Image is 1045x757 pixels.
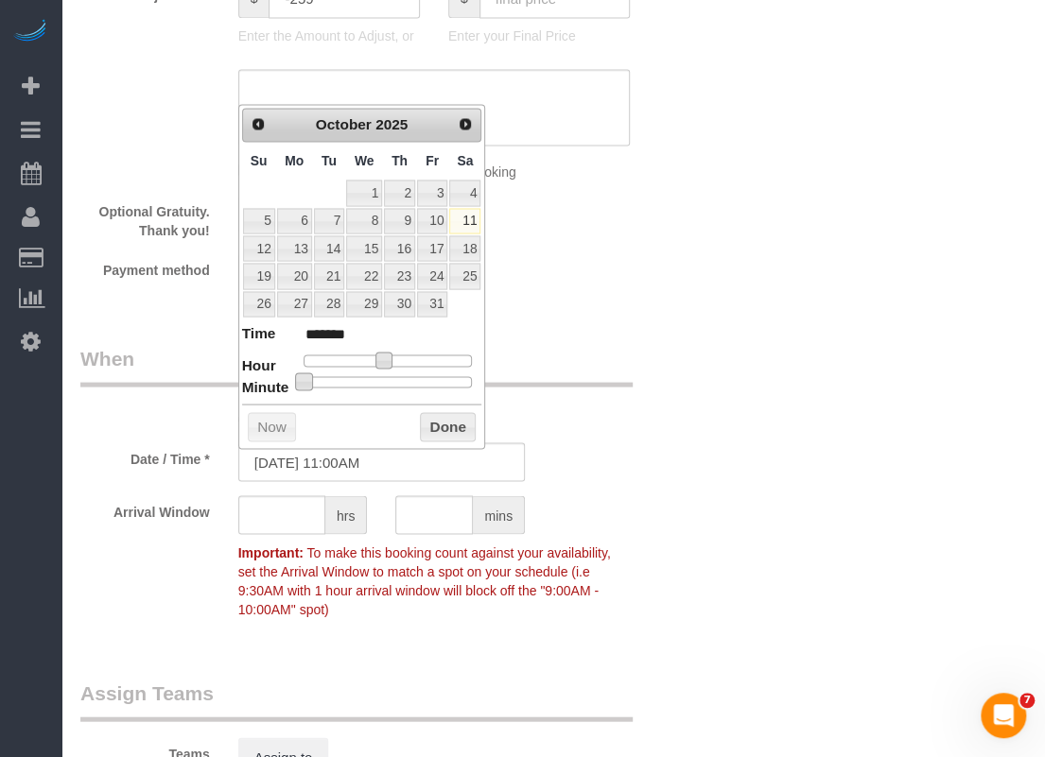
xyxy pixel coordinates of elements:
[417,208,447,233] a: 10
[355,152,374,167] span: Wednesday
[981,693,1026,738] iframe: Intercom live chat
[457,152,473,167] span: Saturday
[314,208,344,233] a: 7
[277,263,312,288] a: 20
[346,291,382,317] a: 29
[316,116,372,132] span: October
[66,495,224,521] label: Arrival Window
[417,263,447,288] a: 24
[449,208,480,233] a: 11
[243,235,275,261] a: 12
[420,412,476,442] button: Done
[80,344,633,387] legend: When
[417,235,447,261] a: 17
[325,495,367,534] span: hrs
[346,180,382,205] a: 1
[242,354,276,378] dt: Hour
[245,111,271,137] a: Prev
[238,26,420,45] p: Enter the Amount to Adjust, or
[384,208,415,233] a: 9
[453,111,479,137] a: Next
[242,322,276,346] dt: Time
[243,208,275,233] a: 5
[285,152,304,167] span: Monday
[448,26,630,45] p: Enter your Final Price
[384,291,415,317] a: 30
[392,152,408,167] span: Thursday
[384,263,415,288] a: 23
[426,152,439,167] span: Friday
[80,679,633,721] legend: Assign Teams
[277,208,312,233] a: 6
[314,291,344,317] a: 28
[11,19,49,45] img: Automaid Logo
[346,208,382,233] a: 8
[417,180,447,205] a: 3
[314,263,344,288] a: 21
[346,235,382,261] a: 15
[314,235,344,261] a: 14
[322,152,337,167] span: Tuesday
[1019,693,1035,708] span: 7
[417,291,447,317] a: 31
[384,235,415,261] a: 16
[346,263,382,288] a: 22
[248,412,296,442] button: Now
[243,263,275,288] a: 19
[66,195,224,239] label: Optional Gratuity. Thank you!
[449,180,480,205] a: 4
[243,291,275,317] a: 26
[458,116,473,131] span: Next
[277,235,312,261] a: 13
[251,116,266,131] span: Prev
[238,544,304,559] strong: Important:
[375,116,408,132] span: 2025
[384,180,415,205] a: 2
[238,442,525,481] input: MM/DD/YYYY HH:MM
[251,152,268,167] span: Sunday
[277,291,312,317] a: 27
[242,376,289,400] dt: Minute
[473,495,525,534] span: mins
[66,253,224,279] label: Payment method
[238,544,611,616] span: To make this booking count against your availability, set the Arrival Window to match a spot on y...
[449,263,480,288] a: 25
[66,442,224,468] label: Date / Time *
[449,235,480,261] a: 18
